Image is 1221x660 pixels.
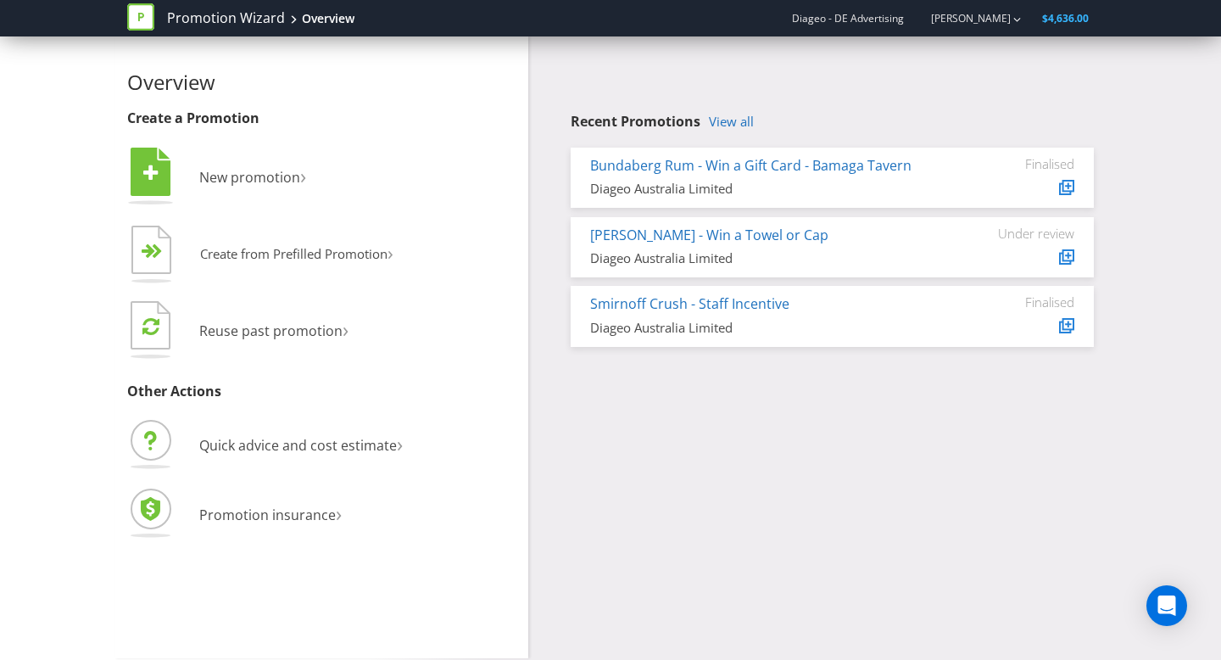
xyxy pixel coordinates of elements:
a: Promotion insurance› [127,506,342,524]
div: Open Intercom Messenger [1146,585,1187,626]
a: [PERSON_NAME] - Win a Towel or Cap [590,226,828,244]
tspan:  [152,243,163,260]
h3: Create a Promotion [127,111,516,126]
span: › [397,429,403,457]
a: Promotion Wizard [167,8,285,28]
span: New promotion [199,168,300,187]
div: Diageo Australia Limited [590,180,947,198]
div: Finalised [973,156,1074,171]
span: › [343,315,348,343]
a: Quick advice and cost estimate› [127,436,403,455]
span: › [336,499,342,527]
tspan:  [143,164,159,182]
span: Recent Promotions [571,112,700,131]
div: Overview [302,10,354,27]
span: › [300,161,306,189]
a: View all [709,115,754,129]
a: [PERSON_NAME] [914,11,1011,25]
div: Diageo Australia Limited [590,319,947,337]
span: Promotion insurance [199,506,336,524]
tspan:  [142,316,159,336]
a: Bundaberg Rum - Win a Gift Card - Bamaga Tavern [590,156,912,175]
span: Reuse past promotion [199,322,343,340]
span: Create from Prefilled Promotion [200,245,387,262]
div: Finalised [973,294,1074,310]
button: Create from Prefilled Promotion› [127,221,394,289]
div: Under review [973,226,1074,241]
span: Quick advice and cost estimate [199,436,397,455]
span: › [387,239,393,266]
a: Smirnoff Crush - Staff Incentive [590,294,789,313]
h3: Other Actions [127,384,516,400]
div: Diageo Australia Limited [590,249,947,267]
span: $4,636.00 [1042,11,1089,25]
h2: Overview [127,71,516,93]
span: Diageo - DE Advertising [792,11,904,25]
